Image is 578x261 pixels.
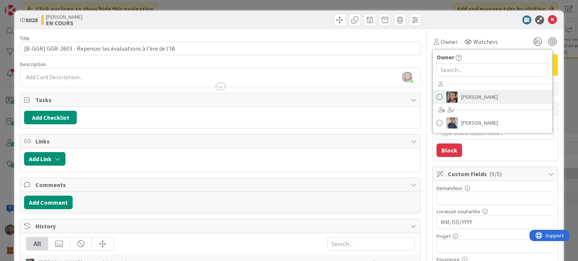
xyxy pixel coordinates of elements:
label: Demandeur [437,185,462,192]
span: Owner [437,53,454,62]
b: EN COURS [46,20,82,26]
span: History [35,222,406,231]
span: Comments [35,180,406,189]
label: Title [20,35,30,42]
span: ( 0/5 ) [489,170,502,178]
span: [PERSON_NAME] [461,91,498,103]
span: [PERSON_NAME] [461,117,498,128]
input: type card name here... [20,42,420,55]
div: All [26,237,48,250]
span: Tasks [35,95,406,104]
button: Add Link [24,152,65,166]
a: SP[PERSON_NAME] [433,90,552,104]
div: Livraison souhaitée [437,209,554,214]
span: Links [35,137,406,146]
input: MM/DD/YYYY [441,216,550,229]
input: Search... [327,237,415,250]
button: Add Comment [24,196,73,209]
span: Description [20,61,46,68]
span: Owner [441,37,458,46]
span: Custom Fields [448,169,544,178]
span: ID [20,15,38,24]
img: pF3T7KHogI34zmrjy01GayrrelG2yDT7.jpg [402,72,412,82]
a: MW[PERSON_NAME] [433,116,552,130]
button: Add Checklist [24,111,77,124]
span: [PERSON_NAME] [46,14,82,20]
b: 8028 [26,16,38,24]
img: MW [446,117,458,128]
img: SP [446,91,458,103]
span: Support [16,1,34,10]
span: Watchers [473,37,498,46]
input: Search... [437,63,549,77]
label: Projet [437,233,450,240]
button: Block [437,143,462,157]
